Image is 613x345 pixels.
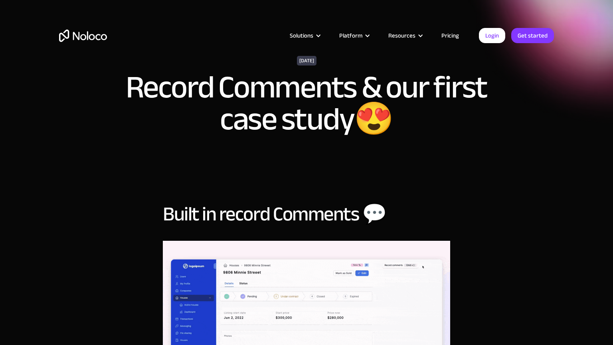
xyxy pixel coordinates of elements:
div: Solutions [290,30,313,41]
a: Login [479,28,505,43]
div: Resources [388,30,415,41]
a: Pricing [431,30,469,41]
h1: Record Comments & our first case study😍 [101,71,512,135]
a: Get started [511,28,554,43]
div: Platform [329,30,378,41]
div: Platform [339,30,362,41]
a: home [59,30,107,42]
div: Resources [378,30,431,41]
h2: Built in record Comments 💬 [163,203,386,225]
div: Solutions [280,30,329,41]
